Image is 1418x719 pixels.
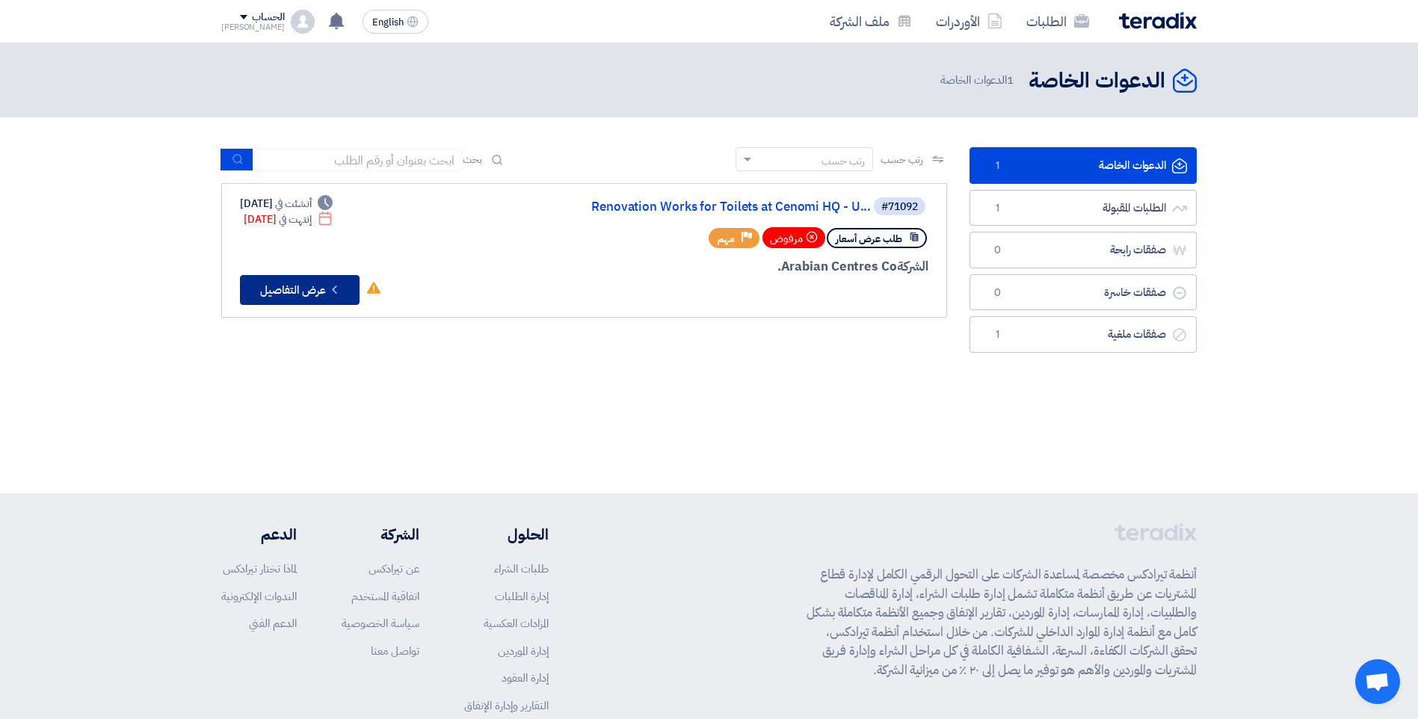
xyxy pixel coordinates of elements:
[494,561,549,577] a: طلبات الشراء
[372,17,404,28] span: English
[363,10,428,34] button: English
[988,158,1006,173] span: 1
[502,670,549,686] a: إدارة العقود
[279,212,311,227] span: إنتهت في
[240,275,360,305] button: عرض التفاصيل
[464,697,549,714] a: التقارير وإدارة الإنفاق
[369,561,419,577] a: عن تيرادكس
[762,227,825,248] div: مرفوض
[1014,4,1101,39] a: الطلبات
[821,153,865,169] div: رتب حسب
[351,588,419,605] a: اتفاقية المستخدم
[1119,12,1197,29] img: Teradix logo
[1029,67,1165,96] h2: الدعوات الخاصة
[988,243,1006,258] span: 0
[1355,659,1400,704] a: دردشة مفتوحة
[970,190,1197,226] a: الطلبات المقبولة1
[988,286,1006,300] span: 0
[818,4,924,39] a: ملف الشركة
[988,327,1006,342] span: 1
[291,10,315,34] img: profile_test.png
[484,615,549,632] a: المزادات العكسية
[498,643,549,659] a: إدارة الموردين
[807,565,1197,679] p: أنظمة تيرادكس مخصصة لمساعدة الشركات على التحول الرقمي الكامل لإدارة قطاع المشتريات عن طريق أنظمة ...
[342,615,419,632] a: سياسة الخصوصية
[1007,72,1014,88] span: 1
[221,588,297,605] a: الندوات الإلكترونية
[718,232,735,246] span: مهم
[988,201,1006,216] span: 1
[970,316,1197,353] a: صفقات ملغية1
[572,200,871,214] a: Renovation Works for Toilets at Cenomi HQ - U...
[275,196,311,212] span: أنشئت في
[240,196,333,212] div: [DATE]
[371,643,419,659] a: تواصل معنا
[342,523,419,546] li: الشركة
[897,257,929,276] span: الشركة
[221,523,297,546] li: الدعم
[463,152,482,167] span: بحث
[223,561,297,577] a: لماذا تختار تيرادكس
[970,232,1197,268] a: صفقات رابحة0
[221,23,285,31] div: [PERSON_NAME]
[836,232,902,246] span: طلب عرض أسعار
[881,152,923,167] span: رتب حسب
[253,149,463,171] input: ابحث بعنوان أو رقم الطلب
[569,257,928,277] div: Arabian Centres Co.
[495,588,549,605] a: إدارة الطلبات
[249,615,297,632] a: الدعم الفني
[244,212,333,227] div: [DATE]
[252,11,284,24] div: الحساب
[924,4,1014,39] a: الأوردرات
[970,274,1197,311] a: صفقات خاسرة0
[940,72,1017,89] span: الدعوات الخاصة
[970,147,1197,184] a: الدعوات الخاصة1
[881,202,918,212] div: #71092
[464,523,549,546] li: الحلول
